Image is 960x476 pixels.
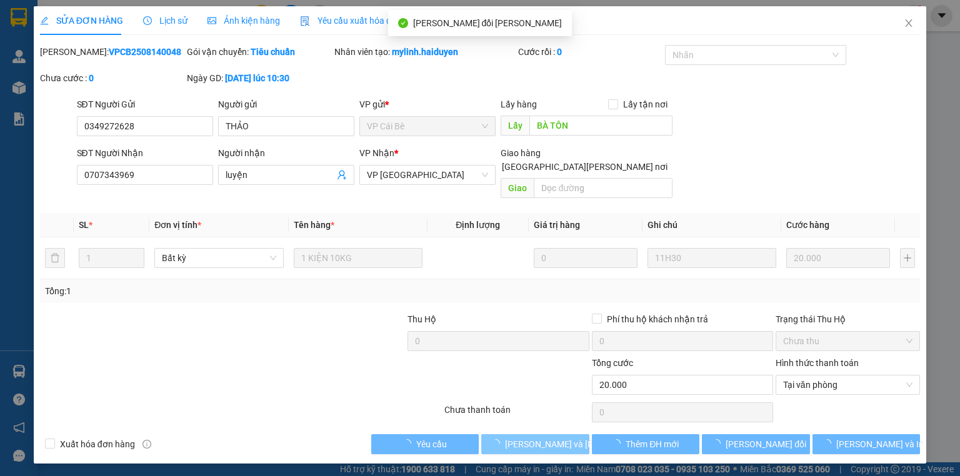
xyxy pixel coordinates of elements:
[77,146,213,160] div: SĐT Người Nhận
[602,312,713,326] span: Phí thu hộ khách nhận trả
[501,148,541,158] span: Giao hàng
[626,437,679,451] span: Thêm ĐH mới
[501,178,534,198] span: Giao
[371,434,479,454] button: Yêu cầu
[812,434,921,454] button: [PERSON_NAME] và In
[891,6,926,41] button: Close
[187,71,331,85] div: Ngày GD:
[836,437,924,451] span: [PERSON_NAME] và In
[218,146,354,160] div: Người nhận
[518,45,662,59] div: Cước rồi :
[505,437,674,451] span: [PERSON_NAME] và [PERSON_NAME] hàng
[491,439,505,448] span: loading
[822,439,836,448] span: loading
[143,16,152,25] span: clock-circle
[402,439,416,448] span: loading
[501,99,537,109] span: Lấy hàng
[89,73,94,83] b: 0
[501,116,529,136] span: Lấy
[251,47,295,57] b: Tiêu chuẩn
[534,248,637,268] input: 0
[300,16,432,26] span: Yêu cầu xuất hóa đơn điện tử
[618,97,672,111] span: Lấy tận nơi
[40,16,123,26] span: SỬA ĐƠN HÀNG
[40,45,184,59] div: [PERSON_NAME]:
[45,284,371,298] div: Tổng: 1
[776,358,859,368] label: Hình thức thanh toán
[225,73,289,83] b: [DATE] lúc 10:30
[109,47,181,57] b: VPCB2508140048
[904,18,914,28] span: close
[456,220,500,230] span: Định lượng
[776,312,920,326] div: Trạng thái Thu Hộ
[534,220,580,230] span: Giá trị hàng
[392,47,458,57] b: mylinh.haiduyen
[367,166,488,184] span: VP Sài Gòn
[786,248,890,268] input: 0
[783,375,912,394] span: Tại văn phòng
[40,71,184,85] div: Chưa cước :
[702,434,810,454] button: [PERSON_NAME] đổi
[143,16,187,26] span: Lịch sử
[55,437,140,451] span: Xuất hóa đơn hàng
[416,437,447,451] span: Yêu cầu
[712,439,726,448] span: loading
[900,248,915,268] button: plus
[154,220,201,230] span: Đơn vị tính
[207,16,216,25] span: picture
[359,97,496,111] div: VP gửi
[367,117,488,136] span: VP Cái Bè
[592,358,633,368] span: Tổng cước
[294,248,422,268] input: VD: Bàn, Ghế
[359,148,394,158] span: VP Nhận
[207,16,280,26] span: Ảnh kiện hàng
[187,45,331,59] div: Gói vận chuyển:
[79,220,89,230] span: SL
[218,97,354,111] div: Người gửi
[534,178,672,198] input: Dọc đường
[726,437,806,451] span: [PERSON_NAME] đổi
[647,248,776,268] input: Ghi Chú
[783,332,912,350] span: Chưa thu
[407,314,436,324] span: Thu Hộ
[300,16,310,26] img: icon
[45,248,65,268] button: delete
[557,47,562,57] b: 0
[40,16,49,25] span: edit
[413,18,562,28] span: [PERSON_NAME] đổi [PERSON_NAME]
[497,160,672,174] span: [GEOGRAPHIC_DATA][PERSON_NAME] nơi
[142,440,151,449] span: info-circle
[162,249,276,267] span: Bất kỳ
[642,213,781,237] th: Ghi chú
[294,220,334,230] span: Tên hàng
[481,434,589,454] button: [PERSON_NAME] và [PERSON_NAME] hàng
[77,97,213,111] div: SĐT Người Gửi
[529,116,672,136] input: Dọc đường
[443,403,590,425] div: Chưa thanh toán
[398,18,408,28] span: check-circle
[334,45,516,59] div: Nhân viên tạo:
[592,434,700,454] button: Thêm ĐH mới
[612,439,626,448] span: loading
[337,170,347,180] span: user-add
[786,220,829,230] span: Cước hàng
